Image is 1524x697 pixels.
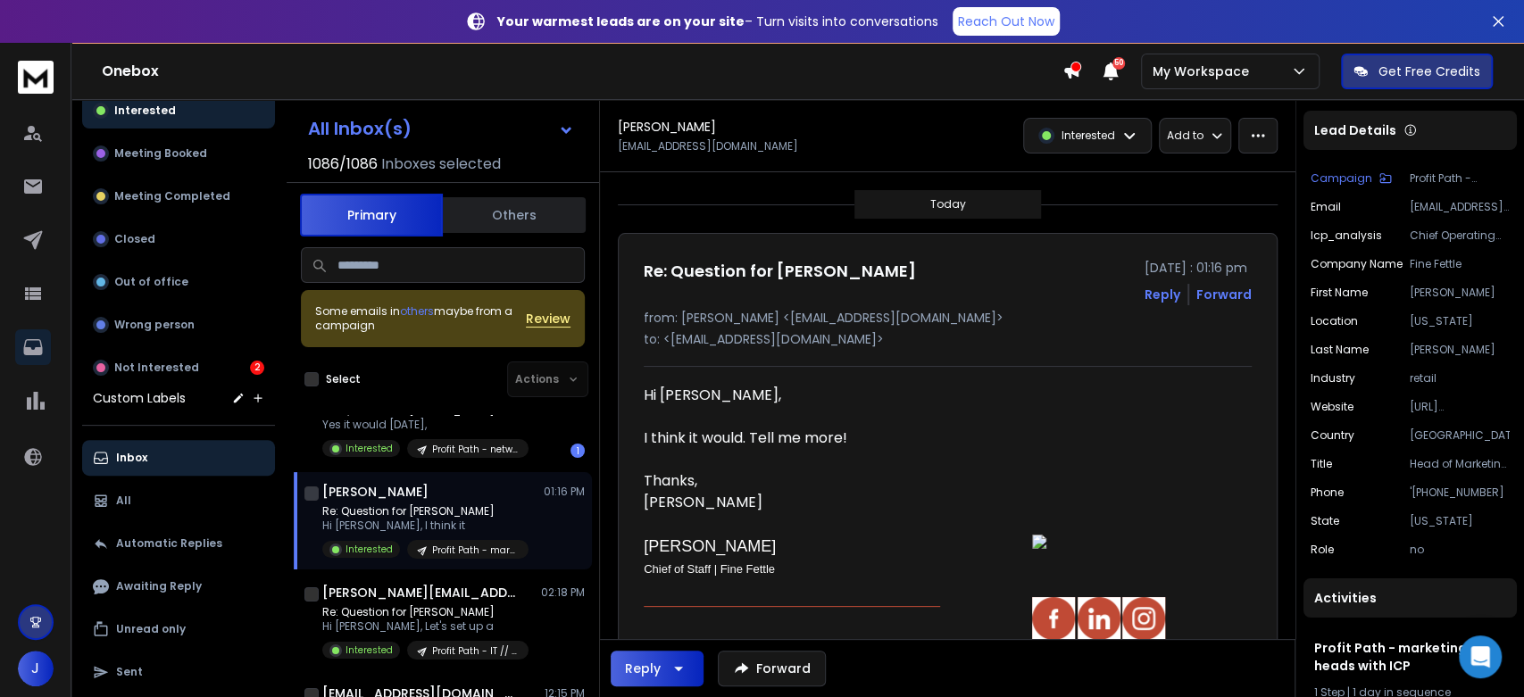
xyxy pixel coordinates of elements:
[322,483,429,501] h1: [PERSON_NAME]
[116,536,222,551] p: Automatic Replies
[544,485,585,499] p: 01:16 PM
[644,385,1165,406] div: Hi [PERSON_NAME],
[1032,535,1148,549] img: logo-white.jpg
[1311,428,1354,443] p: Country
[82,483,275,519] button: All
[1410,171,1510,186] p: Profit Path - marketing heads with ICP
[1410,343,1510,357] p: [PERSON_NAME]
[82,221,275,257] button: Closed
[526,310,570,328] button: Review
[116,451,147,465] p: Inbox
[611,651,704,686] button: Reply
[1410,286,1510,300] p: [PERSON_NAME]
[114,318,195,332] p: Wrong person
[1410,257,1510,271] p: Fine Fettle
[1410,200,1510,214] p: [EMAIL_ADDRESS][DOMAIN_NAME]
[82,440,275,476] button: Inbox
[102,61,1062,82] h1: Onebox
[618,118,716,136] h1: [PERSON_NAME]
[322,504,529,519] p: Re: Question for [PERSON_NAME]
[400,303,434,319] span: others
[82,611,275,647] button: Unread only
[82,178,275,214] button: Meeting Completed
[1122,597,1165,640] img: instagram
[958,12,1054,30] p: Reach Out Now
[82,350,275,386] button: Not Interested2
[1311,343,1369,357] p: Last Name
[1410,428,1510,443] p: [GEOGRAPHIC_DATA]
[1378,62,1480,80] p: Get Free Credits
[1410,228,1510,243] p: Chief Operating Officers and Directors of Retail at Cannabis Dispensaries
[644,492,1165,513] div: [PERSON_NAME]
[644,562,775,576] font: Chief of Staff | Fine Fettle
[322,584,519,602] h1: [PERSON_NAME][EMAIL_ADDRESS][DOMAIN_NAME]
[1311,228,1382,243] p: icp_analysis
[1314,121,1396,139] p: Lead Details
[618,139,798,154] p: [EMAIL_ADDRESS][DOMAIN_NAME]
[82,136,275,171] button: Meeting Booked
[308,154,378,175] span: 1086 / 1086
[82,654,275,690] button: Sent
[1303,578,1517,618] div: Activities
[322,418,529,432] p: Yes it would [DATE],
[116,665,143,679] p: Sent
[315,304,526,333] div: Some emails in maybe from a campaign
[326,372,361,386] label: Select
[1311,171,1372,186] p: Campaign
[1145,286,1180,303] button: Reply
[308,120,412,137] h1: All Inbox(s)
[322,519,529,533] p: Hi [PERSON_NAME], I think it
[1311,457,1332,471] p: title
[1311,171,1392,186] button: Campaign
[114,104,176,118] p: Interested
[432,543,518,557] p: Profit Path - marketing heads with ICP
[82,526,275,561] button: Automatic Replies
[82,307,275,343] button: Wrong person
[381,154,501,175] h3: Inboxes selected
[1410,485,1510,500] p: '[PHONE_NUMBER]
[322,619,529,634] p: Hi [PERSON_NAME], Let's set up a
[1311,257,1403,271] p: Company Name
[300,194,443,236] button: Primary
[1314,639,1506,675] h1: Profit Path - marketing heads with ICP
[1311,400,1353,414] p: website
[82,568,275,604] button: Awaiting Reply
[294,111,588,146] button: All Inbox(s)
[116,579,202,593] p: Awaiting Reply
[1062,129,1115,143] p: Interested
[497,12,938,30] p: – Turn visits into conversations
[346,442,393,455] p: Interested
[644,535,992,559] h3: [PERSON_NAME]
[497,12,745,30] strong: Your warmest leads are on your site
[116,622,186,636] p: Unread only
[953,7,1060,36] a: Reach Out Now
[116,494,131,508] p: All
[644,427,1165,449] div: I think it would. Tell me more!
[322,605,529,619] p: Re: Question for [PERSON_NAME]
[1311,200,1341,214] p: Email
[1311,371,1355,386] p: industry
[1410,543,1510,557] p: no
[250,361,264,375] div: 2
[432,443,518,456] p: Profit Path - networking club with ICP
[1311,286,1368,300] p: First Name
[82,93,275,129] button: Interested
[114,275,188,289] p: Out of office
[1410,400,1510,414] p: [URL][DOMAIN_NAME]
[18,651,54,686] button: J
[718,651,826,686] button: Forward
[644,470,1165,492] div: Thanks,
[82,264,275,300] button: Out of office
[346,543,393,556] p: Interested
[432,644,518,658] p: Profit Path - IT // ceo cmo
[1311,514,1339,528] p: State
[443,195,586,235] button: Others
[93,389,186,407] h3: Custom Labels
[1153,62,1256,80] p: My Workspace
[1311,485,1344,500] p: Phone
[1341,54,1493,89] button: Get Free Credits
[1078,597,1120,640] img: linkedin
